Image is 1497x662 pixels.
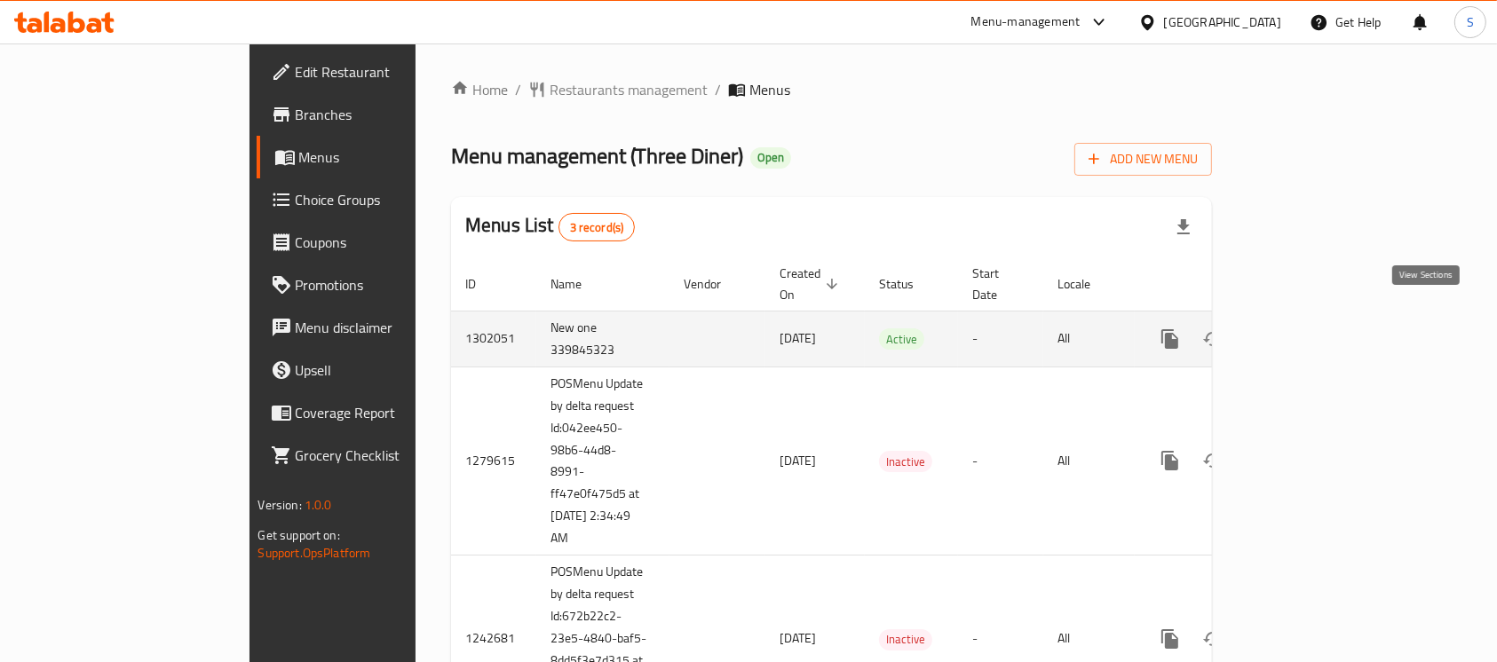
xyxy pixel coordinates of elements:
[258,541,371,564] a: Support.OpsPlatform
[1164,12,1281,32] div: [GEOGRAPHIC_DATA]
[296,445,486,466] span: Grocery Checklist
[296,104,486,125] span: Branches
[257,391,500,434] a: Coverage Report
[258,524,340,547] span: Get support on:
[257,51,500,93] a: Edit Restaurant
[465,273,499,295] span: ID
[257,221,500,264] a: Coupons
[780,263,844,305] span: Created On
[257,136,500,178] a: Menus
[1192,439,1234,482] button: Change Status
[257,306,500,349] a: Menu disclaimer
[465,212,635,241] h2: Menus List
[299,146,486,168] span: Menus
[451,136,743,176] span: Menu management ( Three Diner )
[879,452,932,472] span: Inactive
[1192,318,1234,360] button: Change Status
[257,349,500,391] a: Upsell
[296,189,486,210] span: Choice Groups
[296,317,486,338] span: Menu disclaimer
[879,629,932,650] span: Inactive
[296,232,486,253] span: Coupons
[715,79,721,100] li: /
[684,273,744,295] span: Vendor
[550,79,708,100] span: Restaurants management
[515,79,521,100] li: /
[780,327,816,350] span: [DATE]
[296,402,486,423] span: Coverage Report
[780,449,816,472] span: [DATE]
[451,79,1212,100] nav: breadcrumb
[1149,318,1192,360] button: more
[1135,257,1334,311] th: Actions
[296,274,486,296] span: Promotions
[559,219,635,236] span: 3 record(s)
[257,434,500,477] a: Grocery Checklist
[780,627,816,650] span: [DATE]
[536,311,669,366] td: New one 339845323
[750,150,791,165] span: Open
[536,366,669,556] td: POSMenu Update by delta request Id:042ee450-98b6-44d8-8991-ff47e0f475d5 at [DATE] 2:34:49 AM
[257,178,500,221] a: Choice Groups
[296,61,486,83] span: Edit Restaurant
[750,147,791,169] div: Open
[879,273,937,295] span: Status
[558,213,636,241] div: Total records count
[528,79,708,100] a: Restaurants management
[1043,311,1135,366] td: All
[958,311,1043,366] td: -
[1057,273,1113,295] span: Locale
[879,451,932,472] div: Inactive
[257,264,500,306] a: Promotions
[1074,143,1212,176] button: Add New Menu
[1043,366,1135,556] td: All
[749,79,790,100] span: Menus
[1467,12,1474,32] span: S
[550,273,605,295] span: Name
[879,329,924,350] span: Active
[972,263,1022,305] span: Start Date
[1149,618,1192,660] button: more
[258,493,302,516] span: Version:
[971,12,1081,33] div: Menu-management
[879,629,932,650] div: Inactive
[958,366,1043,556] td: -
[305,493,332,516] span: 1.0.0
[1089,148,1198,170] span: Add New Menu
[1192,618,1234,660] button: Change Status
[296,359,486,381] span: Upsell
[257,93,500,136] a: Branches
[1149,439,1192,482] button: more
